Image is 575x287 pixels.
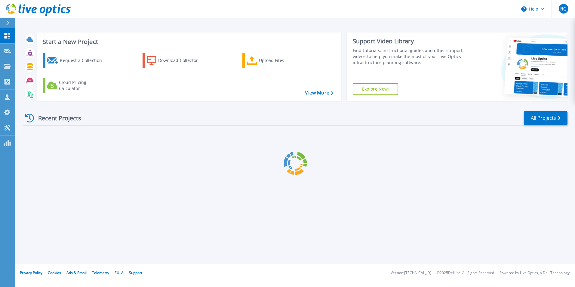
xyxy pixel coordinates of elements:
a: Download Collector [143,53,210,68]
h3: Start a New Project [43,39,333,45]
a: Telemetry [92,270,109,275]
a: Cloud Pricing Calculator [43,78,110,93]
div: Recent Projects [23,111,89,125]
a: Request a Collection [43,53,110,68]
li: Powered by Live Optics, a Dell Technology [500,271,570,275]
div: Download Collector [158,54,206,66]
a: Cookies [48,270,61,275]
a: Ads & Email [66,270,87,275]
li: Version: [TECHNICAL_ID] [391,271,431,275]
a: Upload Files [242,53,309,68]
div: Cloud Pricing Calculator [59,79,107,91]
span: RC [560,6,566,11]
a: EULA [115,270,124,275]
div: Find tutorials, instructional guides and other support videos to help you make the most of your L... [353,48,465,66]
li: © 2025 Dell Inc. All Rights Reserved [437,271,494,275]
a: All Projects [524,111,567,125]
div: Support Video Library [353,37,465,45]
div: Request a Collection [60,54,108,66]
a: View More [305,90,333,96]
div: Upload Files [259,54,307,66]
a: Explore Now! [353,83,398,95]
a: Support [129,270,142,275]
a: Privacy Policy [20,270,42,275]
